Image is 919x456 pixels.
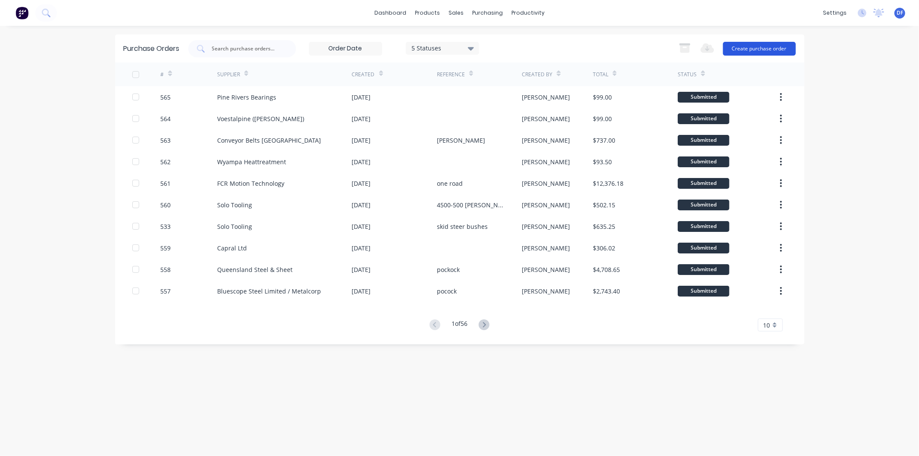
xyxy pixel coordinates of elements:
[352,179,371,188] div: [DATE]
[217,200,252,209] div: Solo Tooling
[522,93,570,102] div: [PERSON_NAME]
[411,6,444,19] div: products
[593,136,615,145] div: $737.00
[352,265,371,274] div: [DATE]
[522,136,570,145] div: [PERSON_NAME]
[593,222,615,231] div: $635.25
[160,71,164,78] div: #
[522,200,570,209] div: [PERSON_NAME]
[160,93,171,102] div: 565
[217,265,293,274] div: Queensland Steel & Sheet
[522,179,570,188] div: [PERSON_NAME]
[352,157,371,166] div: [DATE]
[522,114,570,123] div: [PERSON_NAME]
[468,6,507,19] div: purchasing
[593,179,623,188] div: $12,376.18
[593,287,620,296] div: $2,743.40
[160,136,171,145] div: 563
[522,287,570,296] div: [PERSON_NAME]
[217,93,276,102] div: Pine Rivers Bearings
[437,222,488,231] div: skid steer bushes
[522,71,552,78] div: Created By
[352,71,375,78] div: Created
[593,114,612,123] div: $99.00
[160,287,171,296] div: 557
[522,244,570,253] div: [PERSON_NAME]
[352,114,371,123] div: [DATE]
[437,136,485,145] div: [PERSON_NAME]
[160,157,171,166] div: 562
[593,93,612,102] div: $99.00
[217,71,240,78] div: Supplier
[352,200,371,209] div: [DATE]
[678,92,729,103] div: Submitted
[352,136,371,145] div: [DATE]
[522,157,570,166] div: [PERSON_NAME]
[437,71,465,78] div: Reference
[160,200,171,209] div: 560
[352,93,371,102] div: [DATE]
[763,321,770,330] span: 10
[217,287,321,296] div: Bluescope Steel Limited / Metalcorp
[452,319,467,331] div: 1 of 56
[507,6,549,19] div: productivity
[678,221,729,232] div: Submitted
[217,222,252,231] div: Solo Tooling
[723,42,796,56] button: Create purchase order
[678,71,697,78] div: Status
[16,6,28,19] img: Factory
[678,264,729,275] div: Submitted
[370,6,411,19] a: dashboard
[217,114,304,123] div: Voestalpine ([PERSON_NAME])
[160,114,171,123] div: 564
[678,113,729,124] div: Submitted
[124,44,180,54] div: Purchase Orders
[211,44,283,53] input: Search purchase orders...
[160,265,171,274] div: 558
[352,222,371,231] div: [DATE]
[678,178,729,189] div: Submitted
[437,179,463,188] div: one road
[522,222,570,231] div: [PERSON_NAME]
[678,243,729,253] div: Submitted
[593,71,608,78] div: Total
[444,6,468,19] div: sales
[819,6,851,19] div: settings
[593,265,620,274] div: $4,708.65
[309,42,382,55] input: Order Date
[217,179,284,188] div: FCR Motion Technology
[160,179,171,188] div: 561
[437,287,457,296] div: pocock
[678,286,729,297] div: Submitted
[352,287,371,296] div: [DATE]
[593,157,612,166] div: $93.50
[593,200,615,209] div: $502.15
[160,244,171,253] div: 559
[217,136,321,145] div: Conveyor Belts [GEOGRAPHIC_DATA]
[678,156,729,167] div: Submitted
[678,200,729,210] div: Submitted
[437,200,505,209] div: 4500-500 [PERSON_NAME] [PERSON_NAME]
[678,135,729,146] div: Submitted
[411,44,473,53] div: 5 Statuses
[352,244,371,253] div: [DATE]
[522,265,570,274] div: [PERSON_NAME]
[437,265,460,274] div: pockock
[217,244,247,253] div: Capral Ltd
[897,9,903,17] span: DF
[593,244,615,253] div: $306.02
[160,222,171,231] div: 533
[217,157,286,166] div: Wyampa Heattreatment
